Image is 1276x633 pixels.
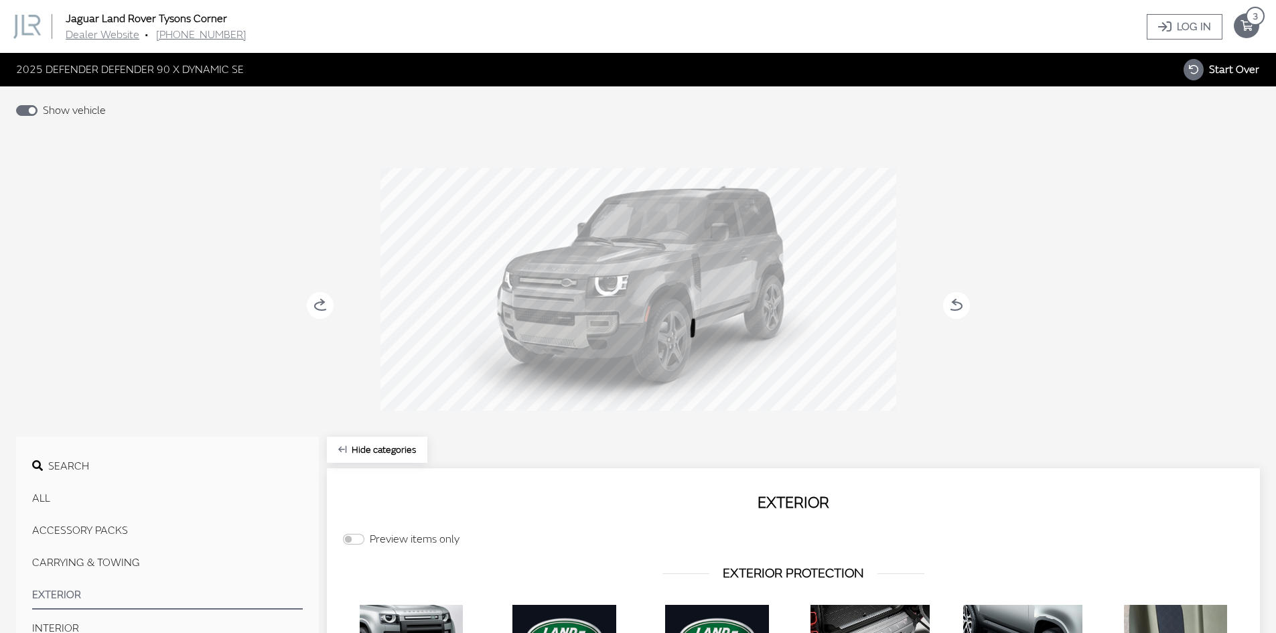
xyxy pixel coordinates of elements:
a: Jaguar Land Rover Tysons Corner [66,12,227,25]
span: Start Over [1209,63,1259,76]
span: Click to hide category section. [352,444,416,455]
button: ACCESSORY PACKS [32,517,303,544]
button: EXTERIOR [32,581,303,610]
button: Hide categories [327,437,427,463]
a: Log In [1147,14,1222,40]
a: [PHONE_NUMBER] [156,28,246,42]
button: Start Over [1183,58,1260,81]
a: Jaguar Land Rover Tysons Corner logo [13,14,63,39]
button: your cart [1233,3,1276,50]
h2: EXTERIOR [343,491,1244,515]
span: Search [48,460,89,473]
span: item count [1246,7,1265,25]
span: 2025 DEFENDER DEFENDER 90 X DYNAMIC SE [16,62,244,78]
a: Dealer Website [66,28,139,42]
label: Show vehicle [43,102,106,119]
label: Preview items only [370,531,459,547]
span: Log In [1177,19,1211,35]
button: All [32,485,303,512]
h3: EXTERIOR PROTECTION [343,563,1244,583]
button: CARRYING & TOWING [32,549,303,576]
img: Dashboard [13,15,41,39]
span: • [145,28,148,42]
